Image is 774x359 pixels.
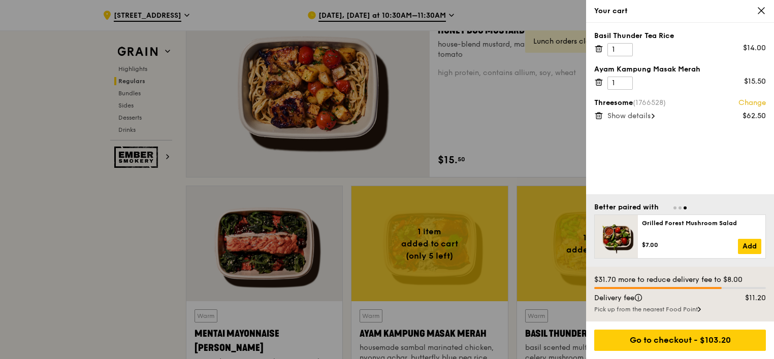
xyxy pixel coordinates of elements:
[594,305,766,313] div: Pick up from the nearest Food Point
[594,275,766,285] div: $31.70 more to reduce delivery fee to $8.00
[743,43,766,53] div: $14.00
[642,219,761,227] div: Grilled Forest Mushroom Salad
[594,64,766,75] div: Ayam Kampung Masak Merah
[594,202,659,212] div: Better paired with
[743,111,766,121] div: $62.50
[684,206,687,209] span: Go to slide 3
[594,6,766,16] div: Your cart
[738,98,766,108] a: Change
[633,98,666,107] span: (1766528)
[673,206,676,209] span: Go to slide 1
[738,239,761,254] a: Add
[594,330,766,351] div: Go to checkout - $103.20
[679,206,682,209] span: Go to slide 2
[726,293,772,303] div: $11.20
[594,31,766,41] div: Basil Thunder Tea Rice
[744,77,766,87] div: $15.50
[642,241,738,249] div: $7.00
[594,98,766,108] div: Threesome
[607,112,651,120] span: Show details
[588,293,726,303] div: Delivery fee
